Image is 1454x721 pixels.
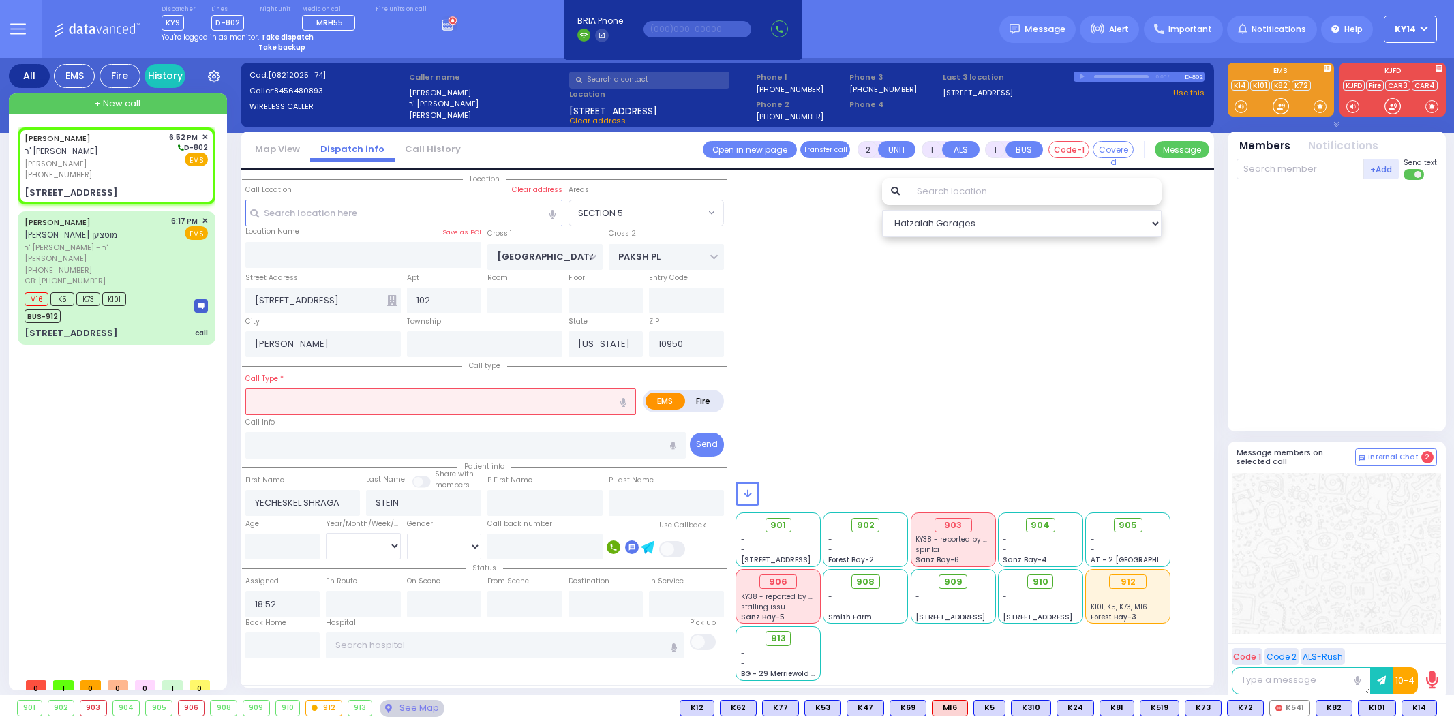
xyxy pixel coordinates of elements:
[1140,700,1179,716] div: BLS
[380,700,444,717] div: See map
[828,534,832,544] span: -
[102,292,126,306] span: K101
[50,292,74,306] span: K5
[856,575,875,589] span: 908
[1292,80,1311,91] a: K72
[245,316,260,327] label: City
[762,700,799,716] div: BLS
[326,576,357,587] label: En Route
[211,5,244,14] label: Lines
[578,206,623,220] span: SECTION 5
[487,475,532,486] label: P First Name
[741,544,745,555] span: -
[1368,452,1419,462] span: Internal Chat
[276,701,300,716] div: 910
[171,216,198,226] span: 6:17 PM
[741,555,870,565] span: [STREET_ADDRESS][PERSON_NAME]
[1232,648,1262,665] button: Code 1
[1185,700,1222,716] div: K73
[409,98,564,110] label: ר' [PERSON_NAME]
[943,87,1013,99] a: [STREET_ADDRESS]
[245,475,284,486] label: First Name
[569,316,588,327] label: State
[1339,67,1446,77] label: KJFD
[54,20,145,37] img: Logo
[26,680,46,690] span: 0
[762,700,799,716] div: K77
[646,393,685,410] label: EMS
[1252,23,1306,35] span: Notifications
[25,242,166,264] span: ר' [PERSON_NAME] - ר' [PERSON_NAME]
[442,228,481,237] label: Save as POI
[1119,519,1137,532] span: 905
[569,576,609,587] label: Destination
[1412,80,1438,91] a: CAR4
[1239,138,1290,154] button: Members
[310,142,395,155] a: Dispatch info
[25,292,48,306] span: M16
[48,701,74,716] div: 902
[162,15,184,31] span: KY9
[190,680,210,690] span: 0
[25,158,164,170] span: [PERSON_NAME]
[261,32,314,42] strong: Take dispatch
[25,169,92,180] span: [PHONE_NUMBER]
[878,141,915,158] button: UNIT
[1358,700,1396,716] div: K101
[457,461,511,472] span: Patient info
[1109,23,1129,35] span: Alert
[1011,700,1051,716] div: BLS
[409,110,564,121] label: [PERSON_NAME]
[756,72,845,83] span: Phone 1
[680,700,714,716] div: K12
[1227,700,1264,716] div: BLS
[720,700,757,716] div: K62
[847,700,884,716] div: K47
[179,701,205,716] div: 906
[1228,67,1334,77] label: EMS
[973,700,1005,716] div: K5
[25,309,61,323] span: BUS-912
[741,658,745,669] span: -
[162,5,196,14] label: Dispatcher
[1011,700,1051,716] div: K310
[1168,23,1212,35] span: Important
[1003,602,1007,612] span: -
[1003,555,1047,565] span: Sanz Bay-4
[684,393,723,410] label: Fire
[1010,24,1020,34] img: message.svg
[569,200,705,225] span: SECTION 5
[1358,700,1396,716] div: BLS
[915,592,920,602] span: -
[202,132,208,143] span: ✕
[1275,705,1282,711] img: red-radio-icon.svg
[800,141,850,158] button: Transfer call
[260,5,290,14] label: Night unit
[741,669,817,679] span: BG - 29 Merriewold S.
[387,295,397,306] span: Other building occupants
[25,145,98,157] span: ר' [PERSON_NAME]
[113,701,140,716] div: 904
[25,186,118,200] div: [STREET_ADDRESS]
[849,72,938,83] span: Phone 3
[915,555,959,565] span: Sanz Bay-6
[756,84,823,94] label: [PHONE_NUMBER]
[202,215,208,227] span: ✕
[680,700,714,716] div: BLS
[973,700,1005,716] div: BLS
[326,617,356,628] label: Hospital
[1404,168,1425,181] label: Turn off text
[245,373,284,384] label: Call Type *
[25,217,91,228] a: [PERSON_NAME]
[76,292,100,306] span: K73
[1359,455,1365,461] img: comment-alt.png
[828,612,872,622] span: Smith Farm
[1402,700,1437,716] div: BLS
[1364,159,1399,179] button: +Add
[915,612,1044,622] span: [STREET_ADDRESS][PERSON_NAME]
[703,141,797,158] a: Open in new page
[1003,544,1007,555] span: -
[169,132,198,142] span: 6:52 PM
[771,632,786,645] span: 913
[890,700,926,716] div: K69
